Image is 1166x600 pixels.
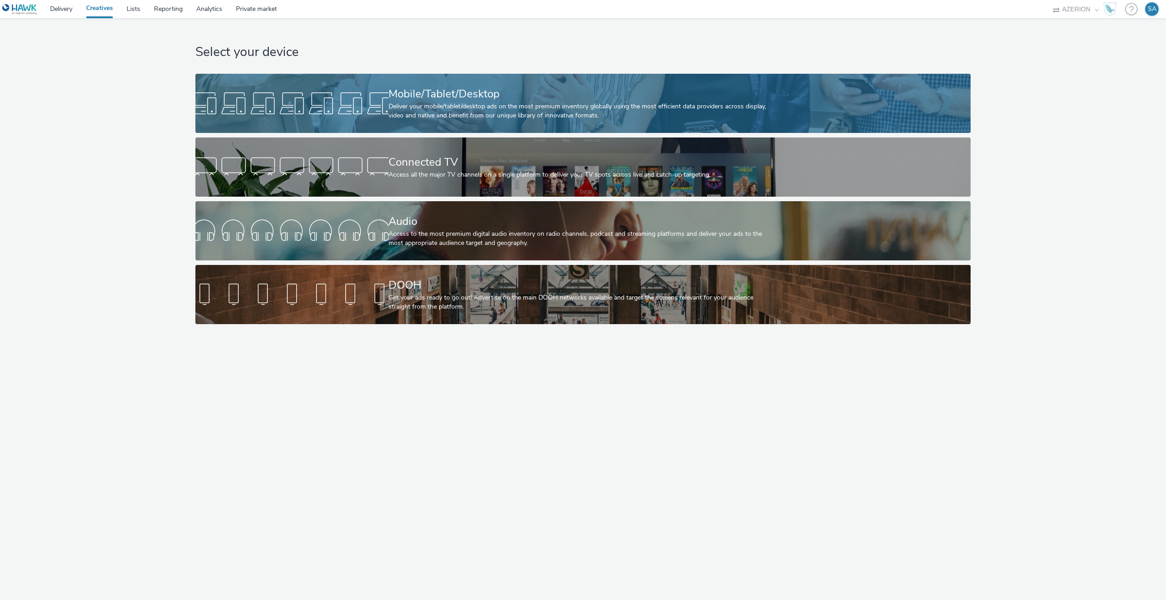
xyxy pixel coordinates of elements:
[389,170,774,179] div: Access all the major TV channels on a single platform to deliver your TV spots across live and ca...
[389,293,774,312] div: Get your ads ready to go out! Advertise on the main DOOH networks available and target the screen...
[389,229,774,248] div: Access to the most premium digital audio inventory on radio channels, podcast and streaming platf...
[195,74,971,133] a: Mobile/Tablet/DesktopDeliver your mobile/tablet/desktop ads on the most premium inventory globall...
[2,4,37,15] img: undefined Logo
[1103,2,1117,16] img: Hawk Academy
[1103,2,1120,16] a: Hawk Academy
[389,102,774,121] div: Deliver your mobile/tablet/desktop ads on the most premium inventory globally using the most effi...
[195,265,971,324] a: DOOHGet your ads ready to go out! Advertise on the main DOOH networks available and target the sc...
[195,44,971,61] h1: Select your device
[1148,2,1156,16] div: SA
[389,277,774,293] div: DOOH
[195,201,971,260] a: AudioAccess to the most premium digital audio inventory on radio channels, podcast and streaming ...
[389,214,774,229] div: Audio
[389,86,774,102] div: Mobile/Tablet/Desktop
[195,137,971,197] a: Connected TVAccess all the major TV channels on a single platform to deliver your TV spots across...
[389,154,774,170] div: Connected TV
